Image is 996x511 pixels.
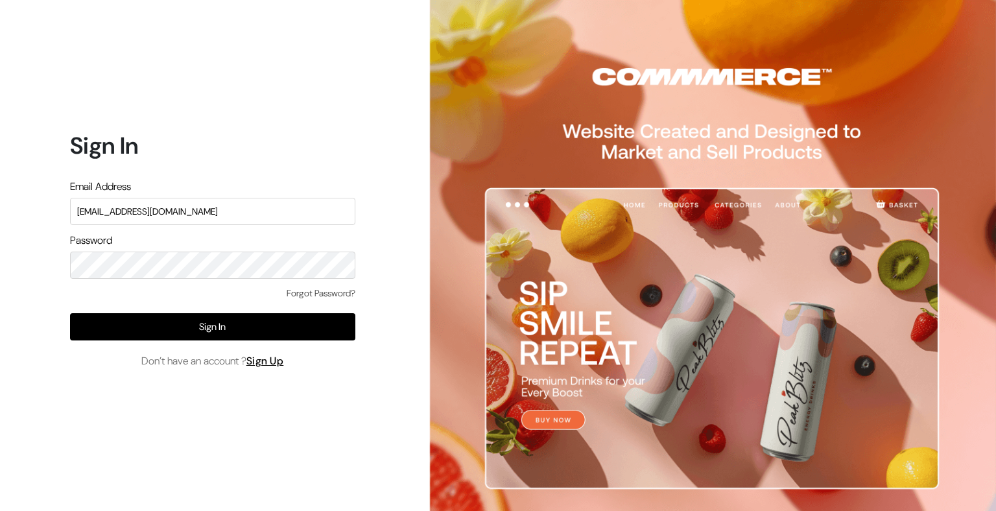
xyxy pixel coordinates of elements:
[246,354,284,368] a: Sign Up
[287,287,355,300] a: Forgot Password?
[70,313,355,340] button: Sign In
[141,353,284,369] span: Don’t have an account ?
[70,132,355,160] h1: Sign In
[70,179,131,195] label: Email Address
[70,233,112,248] label: Password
